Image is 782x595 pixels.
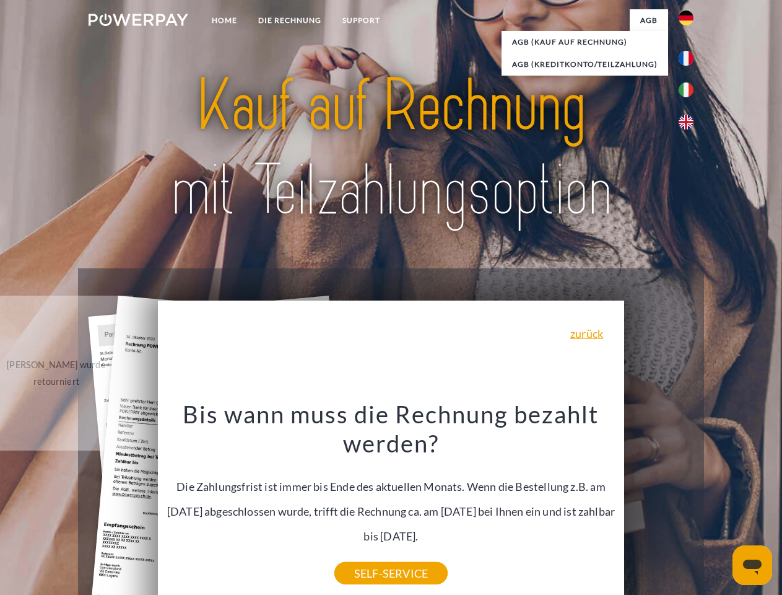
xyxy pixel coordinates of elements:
[679,11,693,25] img: de
[502,31,668,53] a: AGB (Kauf auf Rechnung)
[679,51,693,66] img: fr
[502,53,668,76] a: AGB (Kreditkonto/Teilzahlung)
[630,9,668,32] a: agb
[679,82,693,97] img: it
[248,9,332,32] a: DIE RECHNUNG
[570,328,603,339] a: zurück
[165,399,617,573] div: Die Zahlungsfrist ist immer bis Ende des aktuellen Monats. Wenn die Bestellung z.B. am [DATE] abg...
[334,562,448,584] a: SELF-SERVICE
[332,9,391,32] a: SUPPORT
[118,59,664,237] img: title-powerpay_de.svg
[679,115,693,130] img: en
[165,399,617,459] h3: Bis wann muss die Rechnung bezahlt werden?
[89,14,188,26] img: logo-powerpay-white.svg
[201,9,248,32] a: Home
[732,545,772,585] iframe: Schaltfläche zum Öffnen des Messaging-Fensters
